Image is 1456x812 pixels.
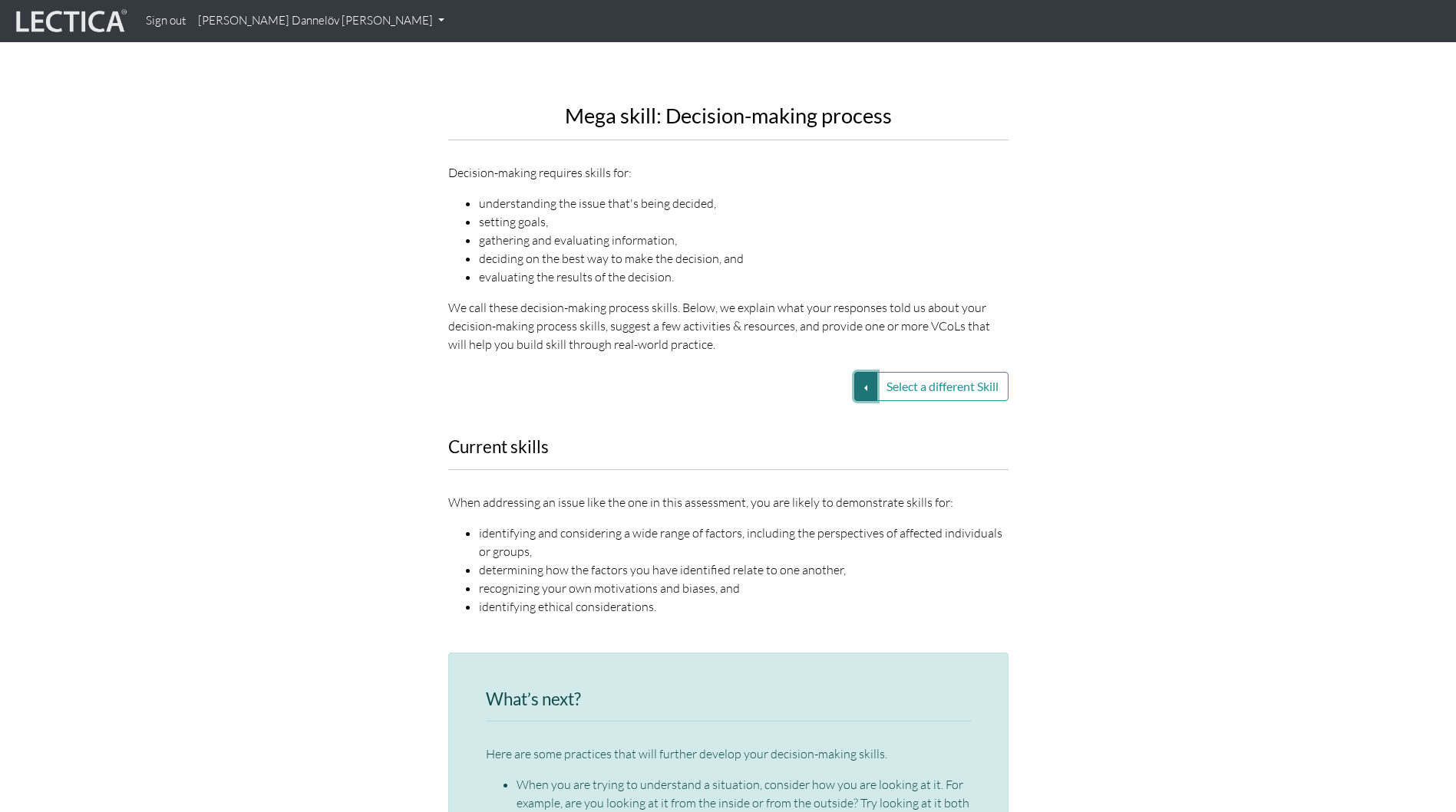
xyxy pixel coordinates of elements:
button: Select a different Skill [877,372,1009,401]
h3: What’s next? [486,690,971,709]
li: evaluating the results of the decision. [479,268,1009,286]
p: When addressing an issue like the one in this assessment, you are likely to demonstrate skills for: [448,493,1009,511]
p: Decision-making requires skills for: [448,163,1009,182]
li: identifying ethical considerations. [479,597,1009,616]
p: Here are some practices that will further develop your decision-making skills. [486,745,971,763]
li: identifying and considering a wide range of factors, including the perspectives of affected indiv... [479,524,1009,561]
li: understanding the issue that's being decided, [479,194,1009,212]
h3: Current skills [448,438,1009,457]
li: recognizing your own motivations and biases, and [479,579,1009,597]
li: determining how the factors you have identified relate to one another, [479,561,1009,579]
p: We call these decision-making process skills. Below, we explain what your responses told us about... [448,298,1009,353]
a: Sign out [140,6,192,36]
h2: Mega skill: Decision-making process [448,104,1009,127]
li: deciding on the best way to make the decision, and [479,249,1009,268]
a: [PERSON_NAME] Dannelöv [PERSON_NAME] [192,6,451,36]
li: gathering and evaluating information, [479,231,1009,249]
li: setting goals, [479,212,1009,231]
img: lecticalive [12,7,127,36]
